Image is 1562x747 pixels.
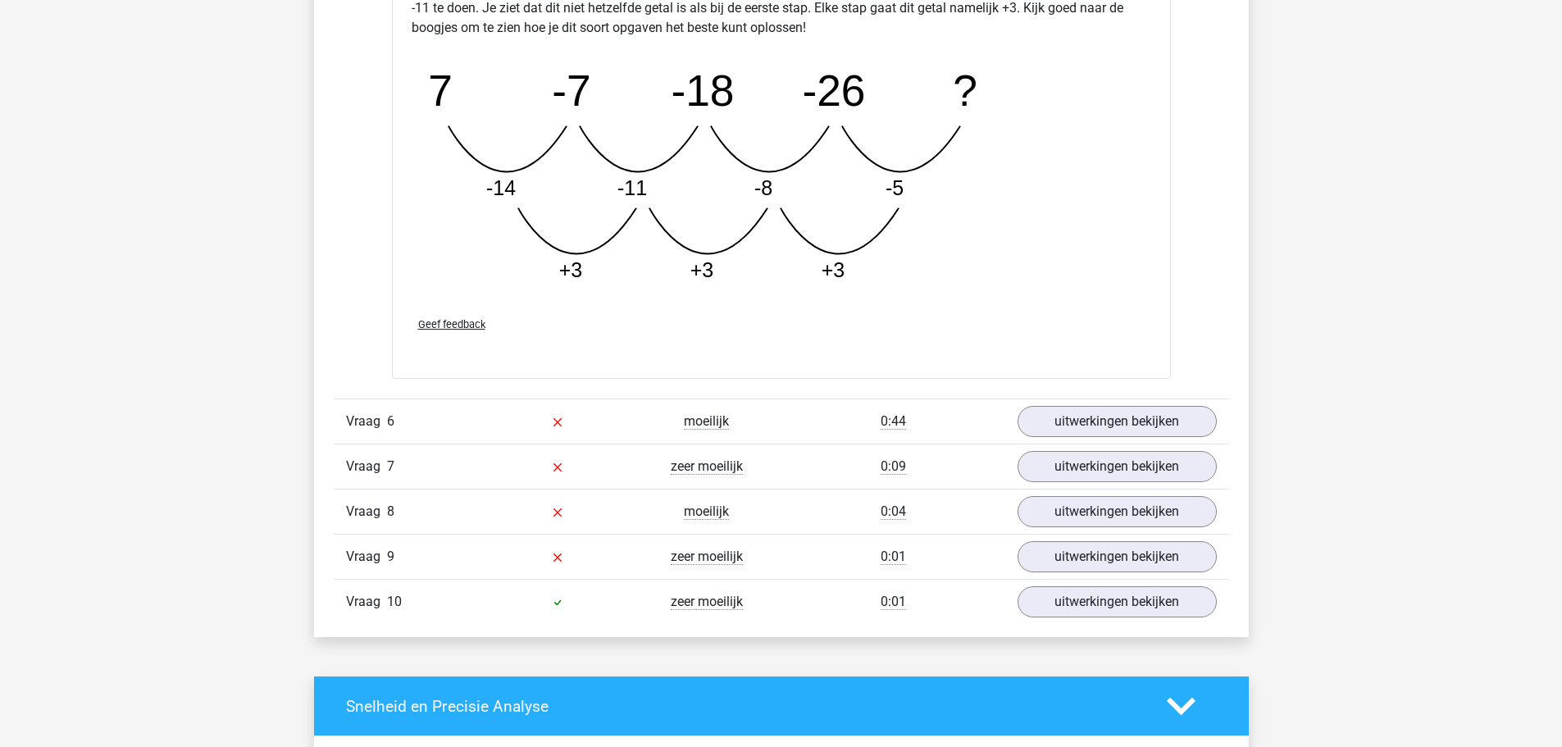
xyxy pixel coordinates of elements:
span: 8 [387,503,394,519]
span: Vraag [346,592,387,612]
tspan: 7 [428,66,453,115]
a: uitwerkingen bekijken [1018,586,1217,617]
tspan: -26 [802,66,865,115]
a: uitwerkingen bekijken [1018,451,1217,482]
tspan: -14 [485,176,515,199]
tspan: -18 [671,66,734,115]
span: moeilijk [684,413,729,430]
h4: Snelheid en Precisie Analyse [346,697,1142,716]
span: 0:44 [881,413,906,430]
span: 7 [387,458,394,474]
a: uitwerkingen bekijken [1018,541,1217,572]
span: Geef feedback [418,318,485,330]
tspan: -7 [552,66,590,115]
span: 0:01 [881,594,906,610]
span: Vraag [346,412,387,431]
span: 6 [387,413,394,429]
tspan: -8 [754,176,772,199]
span: zeer moeilijk [671,549,743,565]
span: 9 [387,549,394,564]
tspan: -11 [617,176,646,199]
tspan: +3 [558,258,582,281]
span: Vraag [346,547,387,567]
tspan: -5 [885,176,903,199]
tspan: +3 [690,258,713,281]
span: 0:01 [881,549,906,565]
tspan: ? [953,66,977,115]
span: 10 [387,594,402,609]
span: zeer moeilijk [671,458,743,475]
span: 0:09 [881,458,906,475]
a: uitwerkingen bekijken [1018,406,1217,437]
span: Vraag [346,502,387,522]
span: 0:04 [881,503,906,520]
tspan: +3 [821,258,845,281]
span: Vraag [346,457,387,476]
span: moeilijk [684,503,729,520]
span: zeer moeilijk [671,594,743,610]
a: uitwerkingen bekijken [1018,496,1217,527]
